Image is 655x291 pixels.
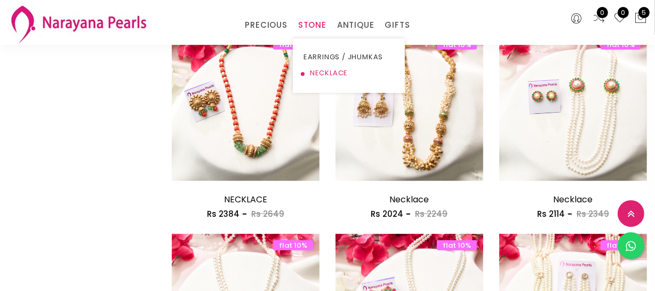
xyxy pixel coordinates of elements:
[207,208,239,219] span: Rs 2384
[303,49,394,65] a: EARRINGS / JHUMKAS
[577,208,609,219] span: Rs 2349
[245,17,287,33] a: PRECIOUS
[537,208,565,219] span: Rs 2114
[613,12,626,26] a: 0
[553,193,593,206] a: Necklace
[601,240,641,250] span: flat 10%
[638,7,650,18] span: 5
[371,208,403,219] span: Rs 2024
[415,208,448,219] span: Rs 2249
[298,17,326,33] a: STONE
[251,208,284,219] span: Rs 2649
[389,193,429,206] a: Necklace
[618,7,629,18] span: 0
[224,193,267,206] a: NECKLACE
[597,7,608,18] span: 0
[337,17,374,33] a: ANTIQUE
[593,12,605,26] a: 0
[634,12,647,26] button: 5
[385,17,410,33] a: GIFTS
[437,240,477,250] span: flat 10%
[273,240,313,250] span: flat 10%
[303,65,394,81] a: NECKLACE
